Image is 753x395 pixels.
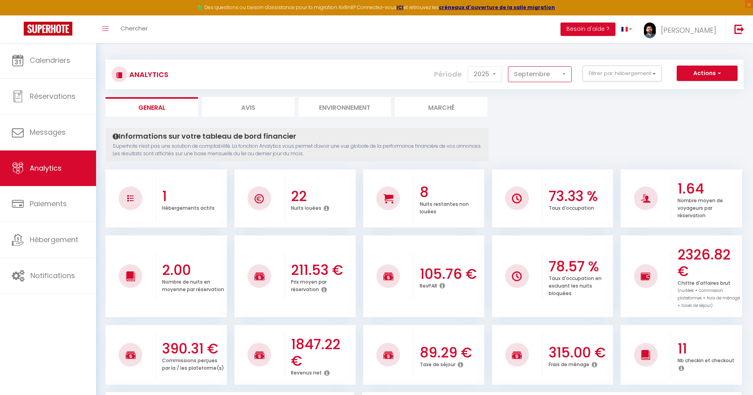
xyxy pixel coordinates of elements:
h3: 2.00 [162,262,225,278]
h3: 8 [420,184,483,201]
h3: 105.76 € [420,266,483,282]
a: ... [PERSON_NAME] [638,15,726,43]
button: Ouvrir le widget de chat LiveChat [6,3,30,27]
p: RevPAR [420,281,437,289]
li: Marché [395,97,487,117]
h3: 1 [162,188,225,205]
h3: 78.57 % [549,258,611,275]
p: Prix moyen par réservation [291,277,326,293]
h3: 11 [678,340,740,357]
span: Calendriers [30,55,70,65]
span: Chercher [121,24,148,32]
a: Chercher [115,15,154,43]
h3: Analytics [127,66,168,83]
h3: 73.33 % [549,188,611,205]
img: NO IMAGE [127,195,134,201]
img: logout [734,24,744,34]
h3: 2326.82 € [678,246,740,280]
span: Hébergement [30,235,78,245]
button: Filtrer par hébergement [583,66,662,81]
img: ... [644,23,656,38]
li: Environnement [298,97,391,117]
li: General [106,97,198,117]
p: Taxe de séjour [420,359,455,368]
p: Revenus net [291,368,322,376]
p: Superhote n'est pas une solution de comptabilité. La fonction Analytics vous permet d'avoir une v... [113,143,481,158]
span: Notifications [30,271,75,280]
h3: 390.31 € [162,340,225,357]
span: Analytics [30,163,62,173]
img: NO IMAGE [641,271,651,281]
h3: 1847.22 € [291,336,354,369]
p: Chiffre d'affaires brut [678,278,740,309]
a: créneaux d'ouverture de la salle migration [439,4,555,11]
p: Nuits louées [291,203,321,211]
p: Nombre moyen de voyageurs par réservation [678,196,723,219]
p: Taux d'occupation en excluant les nuits bloquées [549,273,602,297]
h4: Informations sur votre tableau de bord financier [113,132,481,141]
h3: 315.00 € [549,344,611,361]
p: Nombre de nuits en moyenne par réservation [162,277,224,293]
p: Nb checkin et checkout [678,355,734,364]
p: Commissions perçues par la / les plateforme(s) [162,355,224,371]
label: Période [434,66,462,83]
span: Paiements [30,199,67,209]
li: Avis [202,97,294,117]
h3: 22 [291,188,354,205]
img: NO IMAGE [512,271,522,281]
h3: 89.29 € [420,344,483,361]
button: Besoin d'aide ? [561,23,615,36]
h3: 211.53 € [291,262,354,278]
button: Actions [677,66,738,81]
h3: 1.64 [678,181,740,197]
span: (nuitées + commission plateformes + frais de ménage + taxes de séjour) [678,288,740,308]
p: Nuits restantes non louées [420,199,469,215]
p: Frais de ménage [549,359,589,368]
span: Messages [30,127,66,137]
a: ICI [396,4,404,11]
p: Hébergements actifs [162,203,215,211]
span: Réservations [30,91,75,101]
p: Taux d'occupation [549,203,594,211]
span: [PERSON_NAME] [661,25,716,35]
img: Super Booking [24,22,72,36]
